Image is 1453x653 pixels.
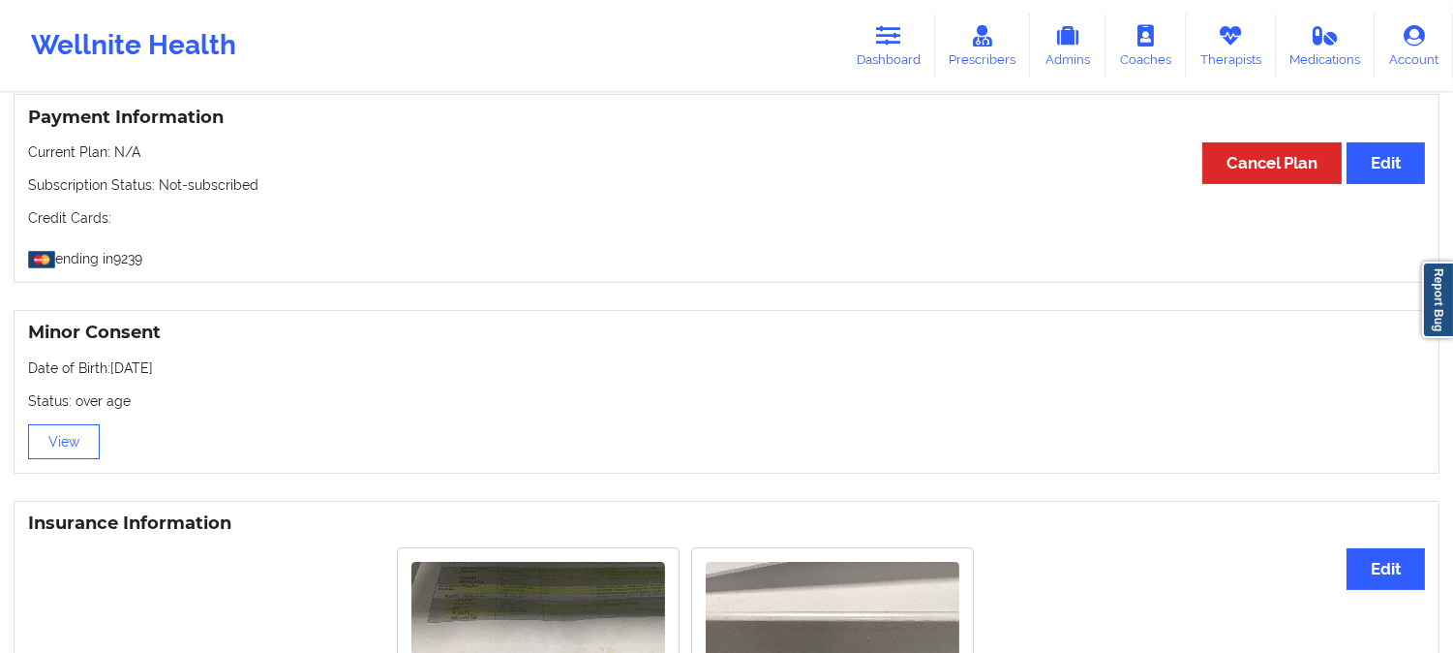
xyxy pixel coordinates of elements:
[28,142,1425,162] p: Current Plan: N/A
[28,513,1425,535] h3: Insurance Information
[842,14,935,78] a: Dashboard
[28,241,1425,268] p: ending in 9239
[28,424,100,459] button: View
[1030,14,1105,78] a: Admins
[28,322,1425,344] h3: Minor Consent
[1276,14,1376,78] a: Medications
[1347,142,1425,184] button: Edit
[28,107,1425,129] h3: Payment Information
[1105,14,1186,78] a: Coaches
[935,14,1031,78] a: Prescribers
[28,358,1425,378] p: Date of Birth: [DATE]
[1375,14,1453,78] a: Account
[1186,14,1276,78] a: Therapists
[1202,142,1342,184] button: Cancel Plan
[28,175,1425,195] p: Subscription Status: Not-subscribed
[28,391,1425,411] p: Status: over age
[1422,262,1453,338] a: Report Bug
[28,208,1425,228] p: Credit Cards:
[1347,548,1425,590] button: Edit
